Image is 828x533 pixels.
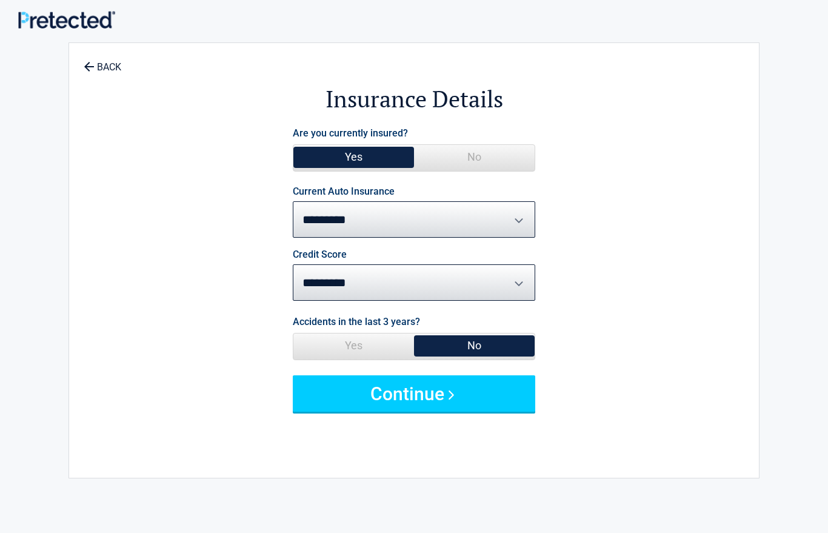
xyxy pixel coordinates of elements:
[81,51,124,72] a: BACK
[293,250,347,260] label: Credit Score
[293,187,395,196] label: Current Auto Insurance
[414,145,535,169] span: No
[293,313,420,330] label: Accidents in the last 3 years?
[414,334,535,358] span: No
[293,125,408,141] label: Are you currently insured?
[293,334,414,358] span: Yes
[293,375,535,412] button: Continue
[18,11,115,28] img: Main Logo
[136,84,692,115] h2: Insurance Details
[293,145,414,169] span: Yes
